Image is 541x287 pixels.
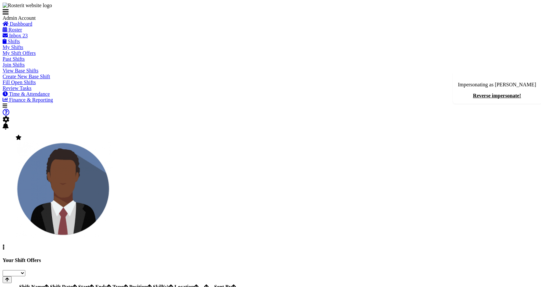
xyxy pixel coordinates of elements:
[3,33,28,38] a: Inbox 23
[10,21,32,27] span: Dashboard
[8,39,20,44] span: Shifts
[3,85,32,91] a: Review Tasks
[3,68,38,73] a: View Base Shifts
[3,91,50,97] a: Time & Attendance
[473,93,521,98] a: Reverse impersonate!
[458,82,536,88] p: Impersonating as [PERSON_NAME]
[16,141,113,238] img: black-ianbbb17ca7de4945c725cbf0de5c0c82ee.png
[3,257,538,263] h4: Your Shift Offers
[3,50,36,56] a: My Shift Offers
[9,33,21,38] span: Inbox
[3,27,22,32] a: Roster
[3,80,36,85] a: Fill Open Shifts
[3,39,20,44] a: Shifts
[3,56,25,62] a: Past Shifts
[9,91,50,97] span: Time & Attendance
[8,27,22,32] span: Roster
[3,15,100,21] div: Admin Account
[3,62,25,68] a: Join Shifts
[3,97,53,103] a: Finance & Reporting
[3,3,52,8] img: Rosterit website logo
[3,44,23,50] a: My Shifts
[22,33,28,38] span: 23
[3,74,50,79] a: Create New Base Shift
[9,97,53,103] span: Finance & Reporting
[3,21,32,27] a: Dashboard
